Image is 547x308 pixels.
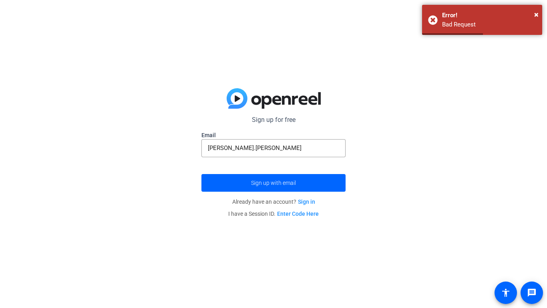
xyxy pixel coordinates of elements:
p: Sign up for free [201,115,346,125]
label: Email [201,131,346,139]
input: Enter Email Address [208,143,339,153]
span: I have a Session ID. [228,211,319,217]
img: blue-gradient.svg [227,88,321,109]
div: Error! [442,11,536,20]
span: Already have an account? [232,199,315,205]
div: Bad Request [442,20,536,29]
mat-icon: message [527,288,537,298]
mat-icon: accessibility [501,288,511,298]
button: Close [534,8,539,20]
button: Sign up with email [201,174,346,192]
a: Sign in [298,199,315,205]
span: × [534,10,539,19]
a: Enter Code Here [277,211,319,217]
